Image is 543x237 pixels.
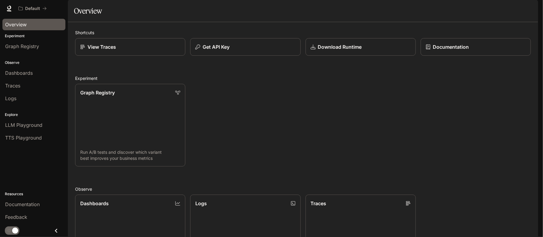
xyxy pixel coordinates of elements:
[75,38,185,56] a: View Traces
[80,149,180,161] p: Run A/B tests and discover which variant best improves your business metrics
[74,5,102,17] h1: Overview
[433,43,469,51] p: Documentation
[75,186,531,192] h2: Observe
[190,38,300,56] button: Get API Key
[318,43,362,51] p: Download Runtime
[421,38,531,56] a: Documentation
[203,43,230,51] p: Get API Key
[75,29,531,36] h2: Shortcuts
[306,38,416,56] a: Download Runtime
[88,43,116,51] p: View Traces
[75,75,531,81] h2: Experiment
[25,6,40,11] p: Default
[80,200,109,207] p: Dashboards
[16,2,49,15] button: All workspaces
[75,84,185,166] a: Graph RegistryRun A/B tests and discover which variant best improves your business metrics
[195,200,207,207] p: Logs
[80,89,115,96] p: Graph Registry
[311,200,326,207] p: Traces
